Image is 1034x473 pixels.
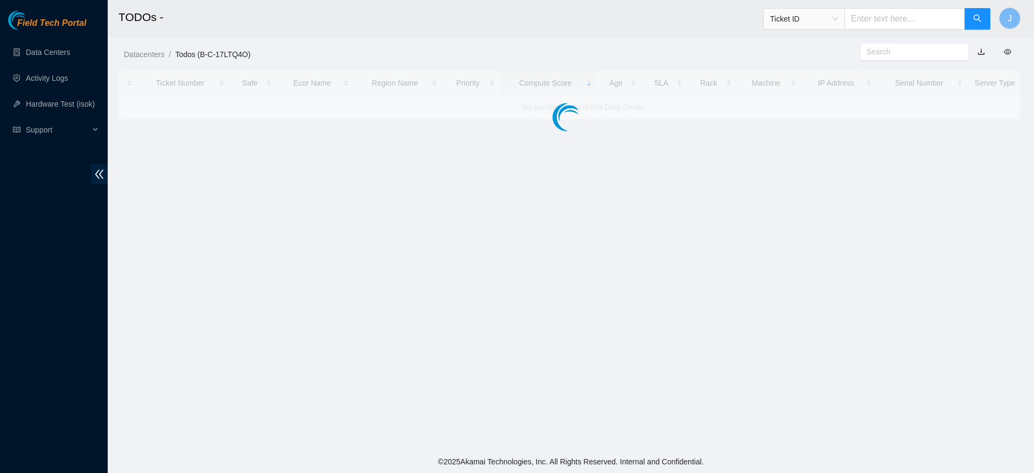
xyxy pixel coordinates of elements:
[26,100,95,108] a: Hardware Test (isok)
[969,43,993,60] button: download
[770,11,838,27] span: Ticket ID
[124,50,164,59] a: Datacenters
[1004,48,1011,55] span: eye
[1008,12,1012,25] span: J
[175,50,250,59] a: Todos (B-C-17LTQ4O)
[13,126,20,134] span: read
[8,19,86,33] a: Akamai TechnologiesField Tech Portal
[26,119,89,141] span: Support
[26,48,70,57] a: Data Centers
[999,8,1021,29] button: J
[973,14,982,24] span: search
[26,74,68,82] a: Activity Logs
[108,450,1034,473] footer: © 2025 Akamai Technologies, Inc. All Rights Reserved. Internal and Confidential.
[17,18,86,29] span: Field Tech Portal
[844,8,965,30] input: Enter text here...
[867,46,954,58] input: Search
[8,11,54,30] img: Akamai Technologies
[169,50,171,59] span: /
[965,8,990,30] button: search
[91,164,108,184] span: double-left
